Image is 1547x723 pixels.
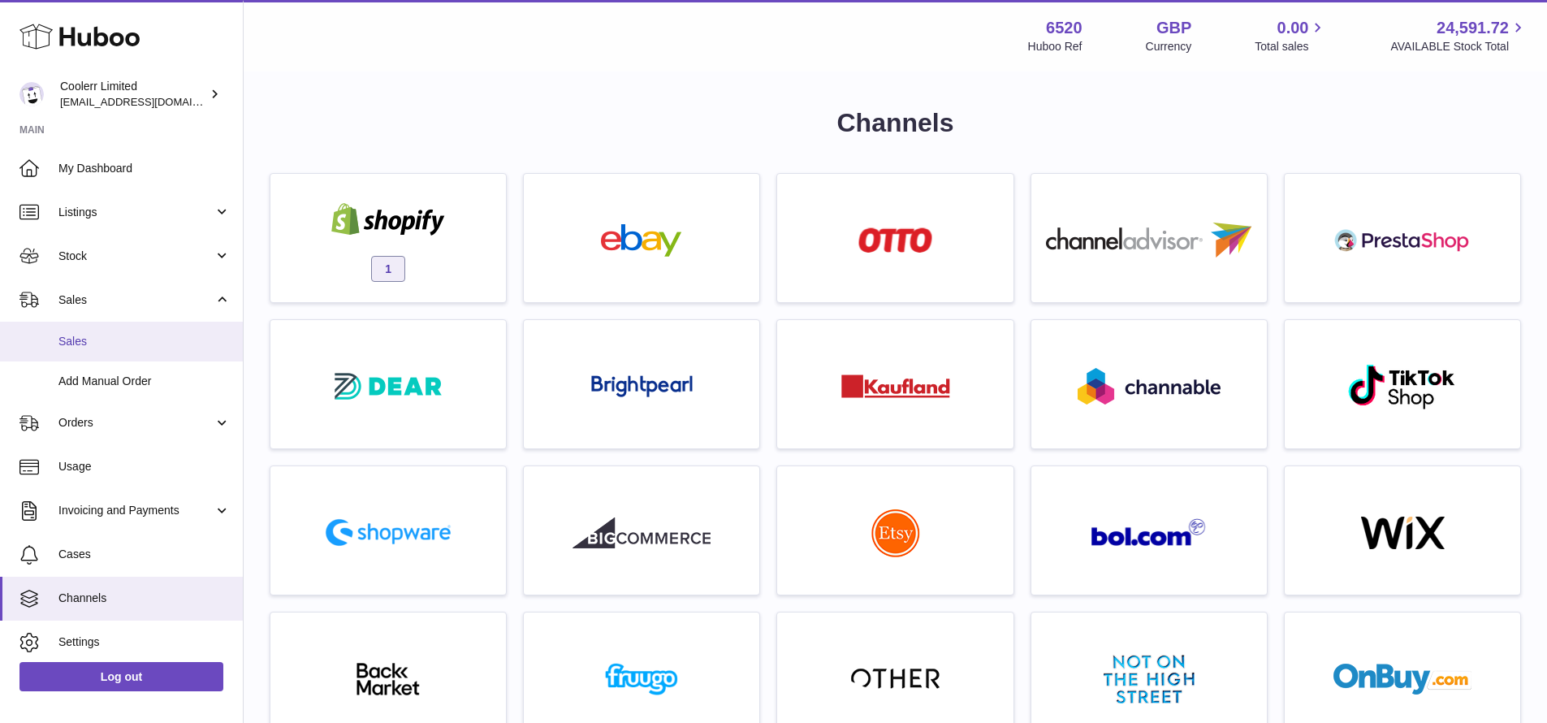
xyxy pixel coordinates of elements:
div: Huboo Ref [1028,39,1082,54]
span: Total sales [1255,39,1327,54]
a: roseta-kaufland [785,328,1005,440]
img: roseta-brightpearl [591,375,693,398]
img: roseta-kaufland [841,374,950,398]
span: Listings [58,205,214,220]
span: Sales [58,292,214,308]
strong: 6520 [1046,17,1082,39]
span: Stock [58,249,214,264]
img: other [851,667,940,691]
span: Invoicing and Payments [58,503,214,518]
a: roseta-tiktokshop [1293,328,1512,440]
img: fruugo [573,663,711,695]
span: [EMAIL_ADDRESS][DOMAIN_NAME] [60,95,239,108]
span: Add Manual Order [58,374,231,389]
a: roseta-prestashop [1293,182,1512,294]
img: notonthehighstreet [1104,655,1195,704]
span: AVAILABLE Stock Total [1390,39,1528,54]
img: ebay [573,224,711,257]
span: 1 [371,256,405,282]
span: Orders [58,415,214,431]
img: roseta-dear [330,368,447,405]
img: backmarket [319,663,457,695]
div: Coolerr Limited [60,79,206,110]
img: roseta-bigcommerce [573,517,711,549]
span: My Dashboard [58,161,231,176]
img: roseta-shopware [319,513,457,552]
span: Settings [58,634,231,650]
a: ebay [532,182,751,294]
a: roseta-dear [279,328,498,440]
a: 24,591.72 AVAILABLE Stock Total [1390,17,1528,54]
img: roseta-etsy [871,509,920,557]
a: roseta-bol [1039,474,1259,587]
span: Sales [58,334,231,349]
a: roseta-channel-advisor [1039,182,1259,294]
a: shopify 1 [279,182,498,294]
strong: GBP [1156,17,1191,39]
a: 0.00 Total sales [1255,17,1327,54]
img: roseta-tiktokshop [1347,363,1457,410]
span: Cases [58,547,231,562]
img: wix [1333,517,1471,549]
img: roseta-channel-advisor [1046,223,1251,258]
img: roseta-bol [1091,518,1207,547]
span: Usage [58,459,231,474]
img: roseta-prestashop [1333,224,1471,257]
a: roseta-bigcommerce [532,474,751,587]
img: alasdair.heath@coolerr.co [19,82,44,106]
a: roseta-channable [1039,328,1259,440]
a: roseta-etsy [785,474,1005,587]
div: Currency [1146,39,1192,54]
span: Channels [58,591,231,606]
a: roseta-otto [785,182,1005,294]
a: roseta-shopware [279,474,498,587]
a: wix [1293,474,1512,587]
span: 0.00 [1277,17,1309,39]
span: 24,591.72 [1437,17,1509,39]
img: roseta-otto [858,227,932,253]
a: roseta-brightpearl [532,328,751,440]
h1: Channels [270,106,1521,141]
a: Log out [19,662,223,691]
img: roseta-channable [1078,368,1221,405]
img: shopify [319,203,457,236]
img: onbuy [1333,663,1471,695]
